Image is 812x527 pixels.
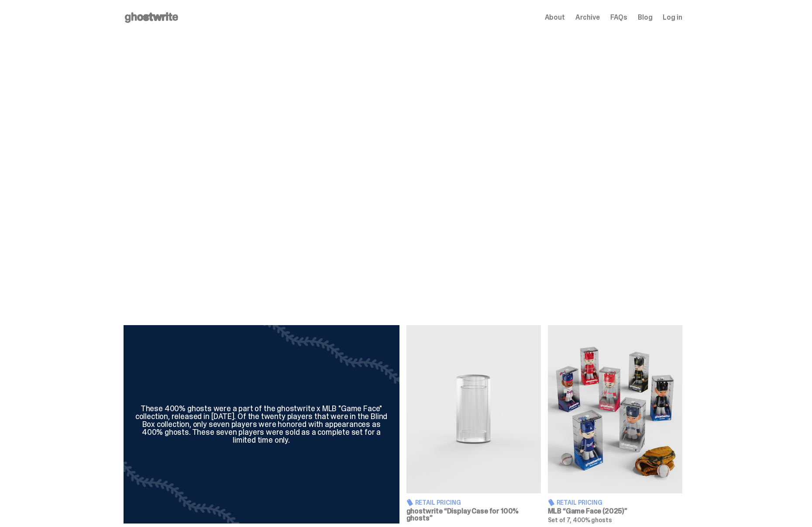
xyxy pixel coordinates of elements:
div: These 400% ghosts were a part of the ghostwrite x MLB "Game Face" collection, released in [DATE].... [134,405,389,444]
a: Display Case for 100% ghosts Retail Pricing [406,325,541,524]
span: Set of 7, 400% ghosts [548,516,612,524]
a: FAQs [610,14,627,21]
span: Retail Pricing [415,499,461,506]
a: Log in [663,14,682,21]
a: Game Face (2025) Retail Pricing [548,325,682,524]
h3: ghostwrite “Display Case for 100% ghosts” [406,508,541,522]
img: Game Face (2025) [548,325,682,493]
img: Display Case for 100% ghosts [406,325,541,493]
h3: MLB “Game Face (2025)” [548,508,682,515]
span: Retail Pricing [557,499,602,506]
a: About [545,14,565,21]
a: Blog [638,14,652,21]
a: Archive [575,14,600,21]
